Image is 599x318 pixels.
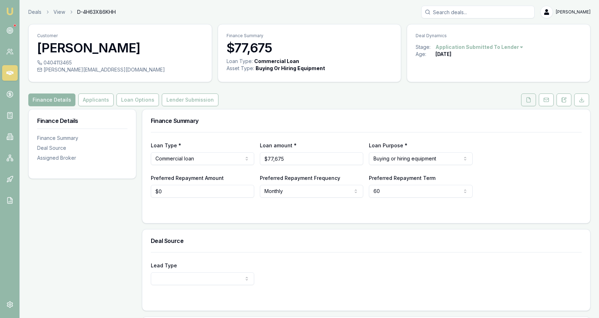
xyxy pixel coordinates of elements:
[416,33,582,39] p: Deal Dynamics
[53,8,65,16] a: View
[77,93,115,106] a: Applicants
[28,8,116,16] nav: breadcrumb
[369,142,407,148] label: Loan Purpose *
[37,144,127,152] div: Deal Source
[28,8,41,16] a: Deals
[37,118,127,124] h3: Finance Details
[151,118,582,124] h3: Finance Summary
[369,175,435,181] label: Preferred Repayment Term
[556,9,591,15] span: [PERSON_NAME]
[151,175,224,181] label: Preferred Repayment Amount
[162,93,218,106] button: Lender Submission
[77,8,116,16] span: D-4H63X86KHH
[227,65,254,72] div: Asset Type :
[115,93,160,106] a: Loan Options
[260,152,363,165] input: $
[151,185,254,198] input: $
[421,6,535,18] input: Search deals
[151,262,177,268] label: Lead Type
[416,44,435,51] div: Stage:
[37,41,203,55] h3: [PERSON_NAME]
[37,154,127,161] div: Assigned Broker
[227,33,393,39] p: Finance Summary
[227,58,253,65] div: Loan Type:
[256,65,325,72] div: Buying Or Hiring Equipment
[37,135,127,142] div: Finance Summary
[37,33,203,39] p: Customer
[435,44,524,51] button: Application Submitted To Lender
[416,51,435,58] div: Age:
[160,93,220,106] a: Lender Submission
[260,142,297,148] label: Loan amount *
[260,175,340,181] label: Preferred Repayment Frequency
[37,66,203,73] div: [PERSON_NAME][EMAIL_ADDRESS][DOMAIN_NAME]
[435,51,451,58] div: [DATE]
[78,93,114,106] button: Applicants
[151,238,582,244] h3: Deal Source
[37,59,203,66] div: 0404113465
[151,142,181,148] label: Loan Type *
[116,93,159,106] button: Loan Options
[28,93,77,106] a: Finance Details
[254,58,299,65] div: Commercial Loan
[28,93,75,106] button: Finance Details
[6,7,14,16] img: emu-icon-u.png
[227,41,393,55] h3: $77,675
